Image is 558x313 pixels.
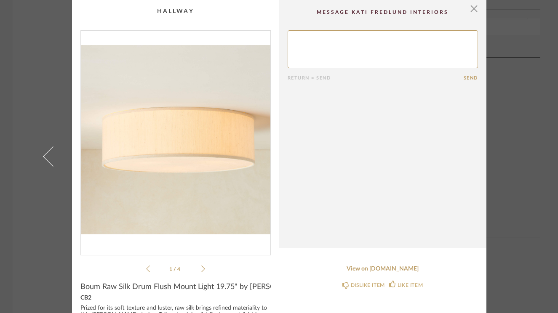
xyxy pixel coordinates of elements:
div: LIKE ITEM [398,281,423,289]
button: Send [464,75,478,81]
div: CB2 [80,295,271,302]
div: Return = Send [288,75,464,81]
div: 0 [81,31,270,248]
span: / [174,267,177,272]
span: 1 [169,267,174,272]
a: View on [DOMAIN_NAME] [288,265,478,273]
span: Boum Raw Silk Drum Flush Mount Light 19.75" by [PERSON_NAME] [80,282,271,292]
div: DISLIKE ITEM [351,281,385,289]
img: 4abd9373-7bad-481f-b8b0-679460f6ca42_1000x1000.jpg [81,31,270,248]
span: 4 [177,267,182,272]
